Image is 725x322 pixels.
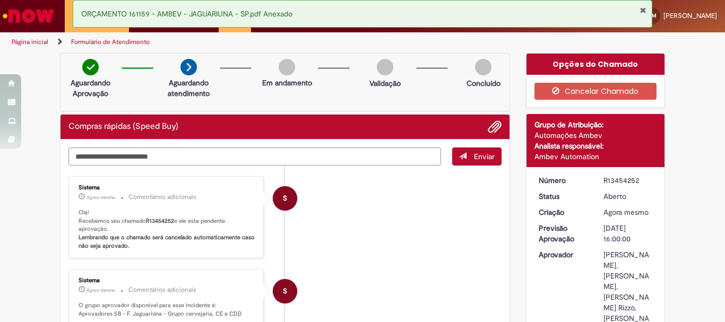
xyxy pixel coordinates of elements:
img: arrow-next.png [180,59,197,75]
div: Opções do Chamado [527,54,665,75]
div: System [273,186,297,211]
img: img-circle-grey.png [279,59,295,75]
dt: Número [531,175,596,186]
div: System [273,279,297,303]
span: Enviar [474,152,495,161]
img: img-circle-grey.png [475,59,491,75]
p: Aguardando atendimento [163,77,214,99]
div: 27/08/2025 19:19:03 [603,207,653,217]
span: Agora mesmo [87,287,115,293]
span: Agora mesmo [87,194,115,201]
div: R13454252 [603,175,653,186]
button: Adicionar anexos [488,120,502,134]
span: ORÇAMENTO 161159 - AMBEV - JAGUARIUNA - SP.pdf Anexado [81,9,292,19]
time: 27/08/2025 19:19:03 [603,207,649,217]
h2: Compras rápidas (Speed Buy) Histórico de tíquete [68,122,178,132]
p: Em andamento [262,77,312,88]
div: Ambev Automation [534,151,657,162]
div: Sistema [79,185,255,191]
img: check-circle-green.png [82,59,99,75]
b: R13454252 [146,217,174,225]
p: Aguardando Aprovação [65,77,116,99]
span: S [283,279,287,304]
span: Agora mesmo [603,207,649,217]
dt: Aprovador [531,249,596,260]
time: 27/08/2025 19:19:14 [87,287,115,293]
div: Sistema [79,277,255,284]
div: Analista responsável: [534,141,657,151]
p: Validação [369,78,401,89]
ul: Trilhas de página [8,32,476,52]
img: ServiceNow [1,5,56,27]
div: [DATE] 16:00:00 [603,223,653,244]
span: S [283,186,287,211]
button: Cancelar Chamado [534,83,657,100]
div: Automações Ambev [534,130,657,141]
button: Fechar Notificação [640,6,646,14]
a: Formulário de Atendimento [71,38,150,46]
button: Enviar [452,147,502,166]
time: 27/08/2025 19:19:15 [87,194,115,201]
span: [PERSON_NAME] [663,11,717,20]
div: Grupo de Atribuição: [534,119,657,130]
dt: Status [531,191,596,202]
textarea: Digite sua mensagem aqui... [68,147,441,166]
b: Lembrando que o chamado será cancelado automaticamente caso não seja aprovado. [79,233,256,250]
div: Aberto [603,191,653,202]
dt: Previsão Aprovação [531,223,596,244]
a: Página inicial [12,38,48,46]
small: Comentários adicionais [128,193,196,202]
p: Concluído [467,78,500,89]
p: O grupo aprovador disponível para esse incidente é: Aprovadores SB - F. Jaguariúna - Grupo cervej... [79,301,255,318]
dt: Criação [531,207,596,217]
img: img-circle-grey.png [377,59,393,75]
p: Olá! Recebemos seu chamado e ele esta pendente aprovação. [79,208,255,250]
small: Comentários adicionais [128,285,196,294]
